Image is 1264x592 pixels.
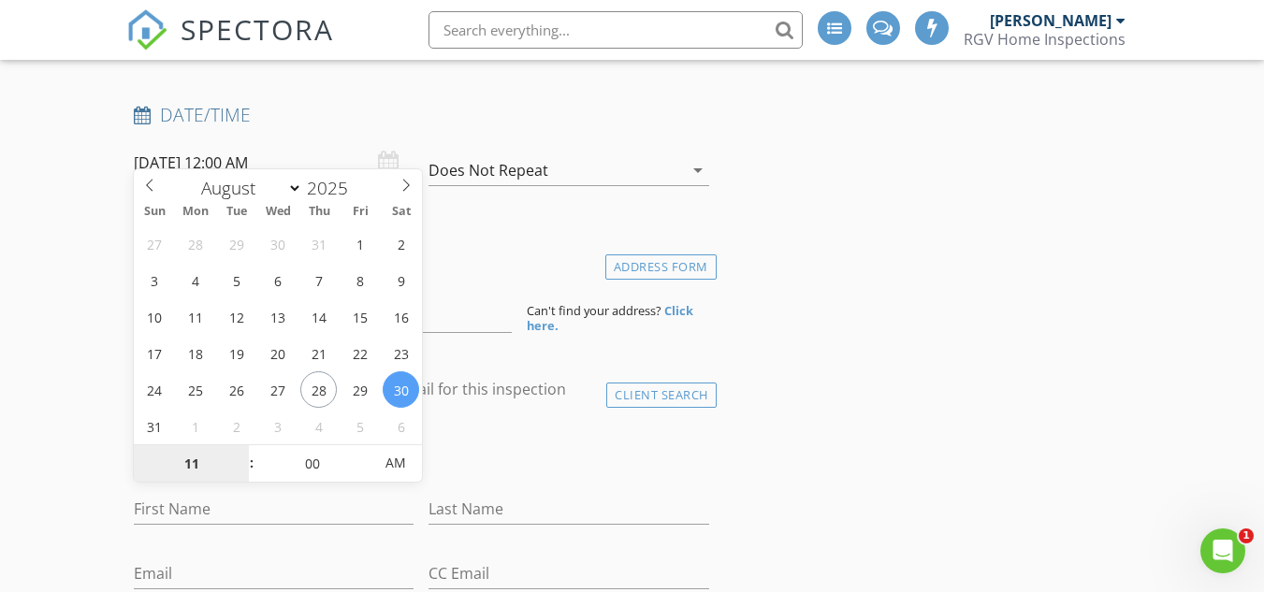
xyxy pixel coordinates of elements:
[302,176,364,200] input: Year
[383,298,419,335] span: August 16, 2025
[134,206,175,218] span: Sun
[178,371,214,408] span: August 25, 2025
[181,9,334,49] span: SPECTORA
[137,335,173,371] span: August 17, 2025
[178,408,214,444] span: September 1, 2025
[137,408,173,444] span: August 31, 2025
[341,371,378,408] span: August 29, 2025
[278,380,566,398] label: Enable Client CC email for this inspection
[259,335,296,371] span: August 20, 2025
[341,225,378,262] span: August 1, 2025
[259,225,296,262] span: July 30, 2025
[219,262,255,298] span: August 5, 2025
[259,298,296,335] span: August 13, 2025
[126,25,334,65] a: SPECTORA
[383,371,419,408] span: August 30, 2025
[219,371,255,408] span: August 26, 2025
[134,103,708,127] h4: Date/Time
[300,335,337,371] span: August 21, 2025
[137,225,173,262] span: July 27, 2025
[605,254,717,280] div: Address Form
[300,262,337,298] span: August 7, 2025
[175,206,216,218] span: Mon
[126,9,167,51] img: The Best Home Inspection Software - Spectora
[219,298,255,335] span: August 12, 2025
[137,371,173,408] span: August 24, 2025
[298,206,340,218] span: Thu
[257,206,298,218] span: Wed
[219,408,255,444] span: September 2, 2025
[341,335,378,371] span: August 22, 2025
[219,225,255,262] span: July 29, 2025
[178,225,214,262] span: July 28, 2025
[340,206,381,218] span: Fri
[429,11,803,49] input: Search everything...
[383,262,419,298] span: August 9, 2025
[370,444,422,482] span: Click to toggle
[429,162,548,179] div: Does Not Repeat
[134,140,414,186] input: Select date
[383,225,419,262] span: August 2, 2025
[527,302,693,334] strong: Click here.
[178,262,214,298] span: August 4, 2025
[259,371,296,408] span: August 27, 2025
[259,262,296,298] span: August 6, 2025
[216,206,257,218] span: Tue
[964,30,1126,49] div: RGV Home Inspections
[1239,528,1254,543] span: 1
[300,408,337,444] span: September 4, 2025
[341,262,378,298] span: August 8, 2025
[606,383,717,408] div: Client Search
[341,408,378,444] span: September 5, 2025
[383,335,419,371] span: August 23, 2025
[527,302,661,319] span: Can't find your address?
[249,444,254,482] span: :
[219,335,255,371] span: August 19, 2025
[178,298,214,335] span: August 11, 2025
[990,11,1111,30] div: [PERSON_NAME]
[687,159,709,181] i: arrow_drop_down
[300,225,337,262] span: July 31, 2025
[300,298,337,335] span: August 14, 2025
[137,298,173,335] span: August 10, 2025
[137,262,173,298] span: August 3, 2025
[300,371,337,408] span: August 28, 2025
[383,408,419,444] span: September 6, 2025
[178,335,214,371] span: August 18, 2025
[341,298,378,335] span: August 15, 2025
[1200,528,1245,573] iframe: Intercom live chat
[259,408,296,444] span: September 3, 2025
[381,206,422,218] span: Sat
